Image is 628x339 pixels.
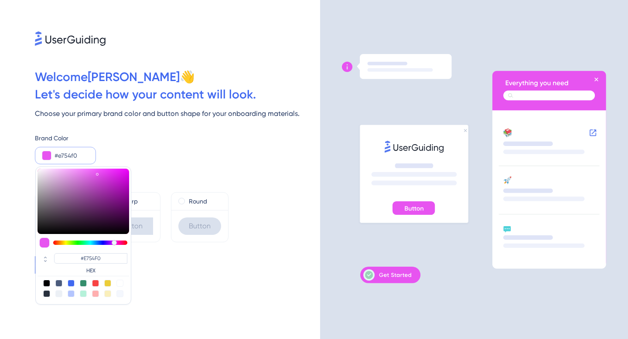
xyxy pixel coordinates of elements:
[178,217,221,235] div: Button
[35,256,58,274] button: Next
[54,267,127,274] label: HEX
[35,178,320,189] div: Button Shape
[189,196,207,207] label: Round
[35,68,320,86] div: Welcome [PERSON_NAME] 👋
[35,108,320,119] div: Choose your primary brand color and button shape for your onboarding materials.
[110,217,153,235] div: Button
[35,86,320,103] div: Let ' s decide how your content will look.
[35,260,48,270] span: Next
[35,133,320,143] div: Brand Color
